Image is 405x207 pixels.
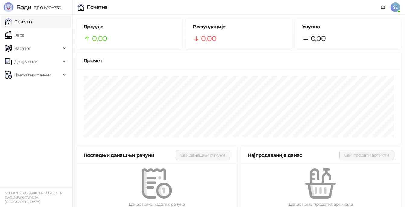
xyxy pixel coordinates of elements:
[201,33,216,44] span: 0,00
[84,57,394,64] div: Промет
[14,42,31,54] span: Каталог
[378,2,388,12] a: Документација
[31,5,61,11] span: 3.11.0-b80b730
[14,56,37,68] span: Документи
[311,33,326,44] span: 0,00
[193,23,284,31] h5: Рефундације
[339,150,394,160] button: Сви продати артикли
[5,16,32,28] a: Почетна
[5,29,24,41] a: Каса
[176,150,230,160] button: Сви данашњи рачуни
[391,2,400,12] span: ŠŠ
[84,151,176,159] div: Последњи данашњи рачуни
[4,2,13,12] img: Logo
[87,5,108,10] div: Почетна
[84,23,175,31] h5: Продаје
[92,33,107,44] span: 0,00
[16,4,31,11] span: Бади
[14,69,51,81] span: Фискални рачуни
[5,191,62,204] small: SCEPAN SEKULARAC PR TUS 011 STR RACUN BOLOVANJA [GEOGRAPHIC_DATA]
[248,151,340,159] div: Најпродаваније данас
[302,23,394,31] h5: Укупно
